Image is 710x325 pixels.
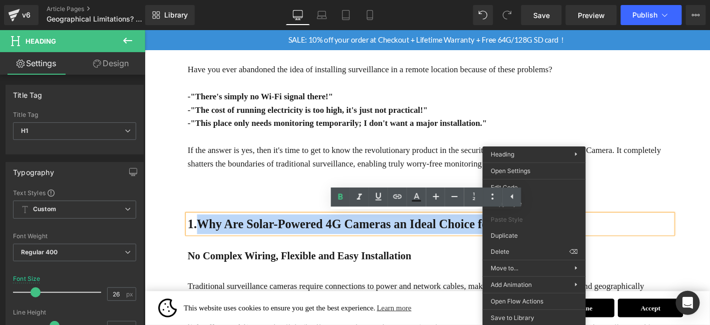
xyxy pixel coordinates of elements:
span: -"There's simply no Wi-Fi signal there!" [46,66,202,76]
div: Typography [13,162,54,177]
a: Mobile [358,5,382,25]
span: Close the cookie banner [585,295,591,301]
a: Learn more [247,290,288,305]
span: If the answer is yes, then it's time to get to know the revolutionary product in the security fie... [46,124,554,148]
div: Font Weight [13,233,136,240]
b: No Complex Wiring, Flexible and Easy Installation [46,236,286,248]
div: Title Tag [13,85,43,99]
a: Article Pages [47,5,162,13]
div: Title Tag [13,111,136,118]
a: Accept [507,288,577,308]
span: Have you ever abandoned the idea of installing surveillance in a remote location because of these... [46,37,437,47]
b: Custom [33,205,56,214]
a: Desktop [286,5,310,25]
button: Publish [621,5,682,25]
div: Font Size [13,275,41,282]
span: Save to Library [491,313,578,322]
a: New Library [145,5,195,25]
span: -"This place only needs monitoring temporarily; I don't want a major installation." [46,95,367,105]
a: Laptop [310,5,334,25]
a: Tablet [334,5,358,25]
span: Library [164,11,188,20]
a: Design [75,52,147,75]
span: Copy Style [491,199,578,208]
strong: 1.Why Are Solar-Powered 4G Cameras an Ideal Choice for UK Users? [46,201,437,215]
span: Delete [491,247,569,256]
div: Line Height [13,309,136,316]
span: Open Settings [491,167,578,176]
span: Duplicate [491,231,578,240]
span: Move to... [491,264,575,273]
span: Paste Style [491,215,578,224]
b: H1 [21,127,28,134]
button: Redo [497,5,517,25]
span: Heading [491,150,514,158]
span: Geographical Limitations? Nonexistent! The True Meaning of Anywhere, Anytime Surveillance [47,15,143,23]
span: Preview [578,10,605,21]
span: -"The cost of running electricity is too high, it's just not practical!" [46,81,303,91]
a: Preview [566,5,617,25]
span: px [126,291,135,297]
span: Save [533,10,550,21]
button: More [686,5,706,25]
p: Traditional surveillance cameras require connections to power and network cables, making installa... [46,267,566,296]
button: Undo [473,5,493,25]
div: v6 [20,9,33,22]
span: Edit Code [491,183,578,192]
img: logo [15,288,35,308]
span: Open Flow Actions [491,297,578,306]
div: Open Intercom Messenger [676,291,700,315]
span: Add Animation [491,280,575,289]
a: Decline [434,288,504,308]
a: v6 [4,5,39,25]
div: Text Styles [13,189,136,197]
b: Regular 400 [21,248,58,256]
span: This website uses cookies to ensure you get the best experience. [42,290,426,305]
span: Heading [26,37,56,45]
span: ⌫ [569,247,578,256]
span: Publish [633,11,658,19]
